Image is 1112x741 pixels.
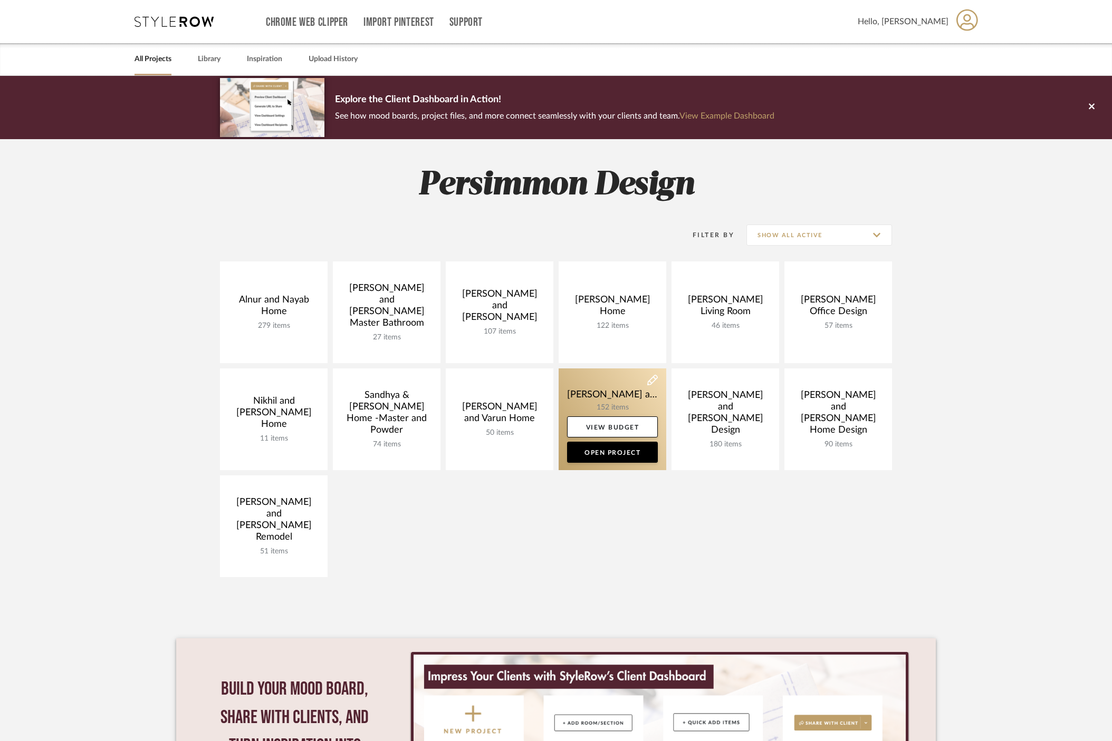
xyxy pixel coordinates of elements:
div: [PERSON_NAME] Living Room [680,294,771,321]
p: Explore the Client Dashboard in Action! [335,92,774,109]
div: 11 items [228,434,319,443]
div: 180 items [680,440,771,449]
div: 279 items [228,321,319,330]
div: 46 items [680,321,771,330]
div: [PERSON_NAME] and [PERSON_NAME] Design [680,389,771,440]
a: Open Project [567,442,658,463]
p: See how mood boards, project files, and more connect seamlessly with your clients and team. [335,109,774,123]
a: View Example Dashboard [679,112,774,120]
div: Nikhil and [PERSON_NAME] Home [228,395,319,434]
a: Library [198,52,221,66]
div: [PERSON_NAME] Home [567,294,658,321]
span: Hello, [PERSON_NAME] [858,15,948,28]
div: Alnur and Nayab Home [228,294,319,321]
a: View Budget [567,416,658,437]
div: [PERSON_NAME] Office Design [793,294,884,321]
a: Upload History [309,52,358,66]
div: 57 items [793,321,884,330]
div: 27 items [341,333,432,342]
div: 107 items [454,327,545,336]
div: 50 items [454,428,545,437]
div: [PERSON_NAME] and Varun Home [454,401,545,428]
a: Support [449,18,483,27]
div: [PERSON_NAME] and [PERSON_NAME] [454,288,545,327]
div: [PERSON_NAME] and [PERSON_NAME] Home Design [793,389,884,440]
img: d5d033c5-7b12-40c2-a960-1ecee1989c38.png [220,78,324,136]
h2: Persimmon Design [176,165,936,205]
div: 90 items [793,440,884,449]
div: 122 items [567,321,658,330]
a: All Projects [135,52,171,66]
div: [PERSON_NAME] and [PERSON_NAME] Master Bathroom [341,282,432,333]
a: Import Pinterest [363,18,434,27]
a: Inspiration [247,52,282,66]
div: 51 items [228,547,319,556]
div: Filter By [679,230,734,240]
div: [PERSON_NAME] and [PERSON_NAME] Remodel [228,496,319,547]
div: 74 items [341,440,432,449]
div: Sandhya & [PERSON_NAME] Home -Master and Powder [341,389,432,440]
a: Chrome Web Clipper [266,18,348,27]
